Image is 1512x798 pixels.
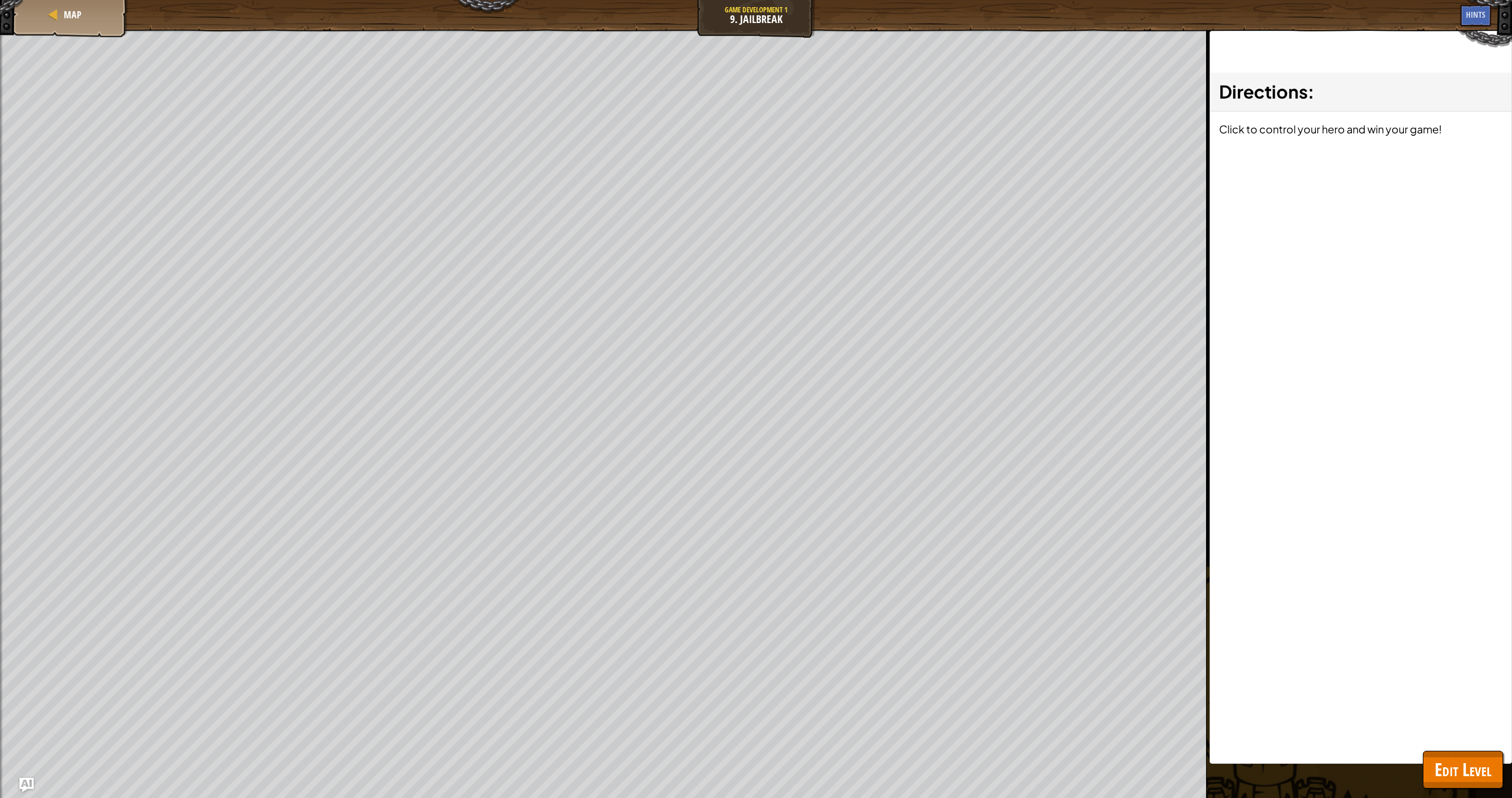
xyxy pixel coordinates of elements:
[60,8,82,21] a: Map
[1435,757,1491,781] span: Edit Level
[19,778,34,792] button: Ask AI
[64,8,82,21] span: Map
[1219,120,1503,138] p: Click to control your hero and win your game!
[1423,751,1503,789] button: Edit Level
[1219,79,1503,105] h3: :
[1219,80,1308,103] span: Directions
[1466,9,1485,20] span: Hints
